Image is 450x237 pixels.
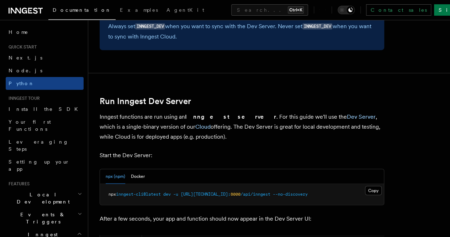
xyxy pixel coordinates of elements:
a: Python [6,77,84,90]
span: Inngest tour [6,96,40,101]
a: AgentKit [162,2,208,19]
span: Setting up your app [9,159,70,172]
p: After a few seconds, your app and function should now appear in the Dev Server UI: [100,214,384,224]
button: npx (npm) [106,169,125,184]
p: Inngest functions are run using an . For this guide we'll use the , which is a single-binary vers... [100,112,384,142]
span: Local Development [6,191,78,205]
span: inngest-cli@latest [116,192,161,197]
button: Copy [365,186,382,195]
button: Local Development [6,188,84,208]
span: Events & Triggers [6,211,78,225]
span: Install the SDK [9,106,82,112]
a: Next.js [6,51,84,64]
button: Docker [131,169,145,184]
a: Cloud [195,123,211,130]
a: Setting up your app [6,155,84,175]
code: INNGEST_DEV [135,24,165,30]
a: Examples [116,2,162,19]
button: Events & Triggers [6,208,84,228]
kbd: Ctrl+K [288,6,304,14]
span: --no-discovery [273,192,308,197]
a: Home [6,26,84,38]
span: Next.js [9,55,42,61]
a: Documentation [48,2,116,20]
span: Leveraging Steps [9,139,69,152]
span: Python [9,81,35,86]
code: INNGEST_DEV [302,24,332,30]
button: Search...Ctrl+K [231,4,308,16]
button: Toggle dark mode [338,6,355,14]
span: npx [108,192,116,197]
span: /api/inngest [240,192,270,197]
span: dev [163,192,171,197]
a: Run Inngest Dev Server [100,96,191,106]
span: [URL][TECHNICAL_ID]: [181,192,231,197]
span: Home [9,29,28,36]
a: Leveraging Steps [6,135,84,155]
span: AgentKit [166,7,204,13]
span: Documentation [53,7,111,13]
span: Node.js [9,68,42,73]
a: Node.js [6,64,84,77]
p: Always set when you want to sync with the Dev Server. Never set when you want to sync with Innges... [108,21,376,42]
a: Contact sales [366,4,431,16]
a: Dev Server [347,113,376,120]
a: Your first Functions [6,115,84,135]
span: -u [173,192,178,197]
p: Start the Dev Server: [100,150,384,160]
a: Install the SDK [6,103,84,115]
span: 8000 [231,192,240,197]
span: Examples [120,7,158,13]
strong: Inngest server [185,113,276,120]
span: Features [6,181,30,187]
span: Your first Functions [9,119,51,132]
span: Quick start [6,44,37,50]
